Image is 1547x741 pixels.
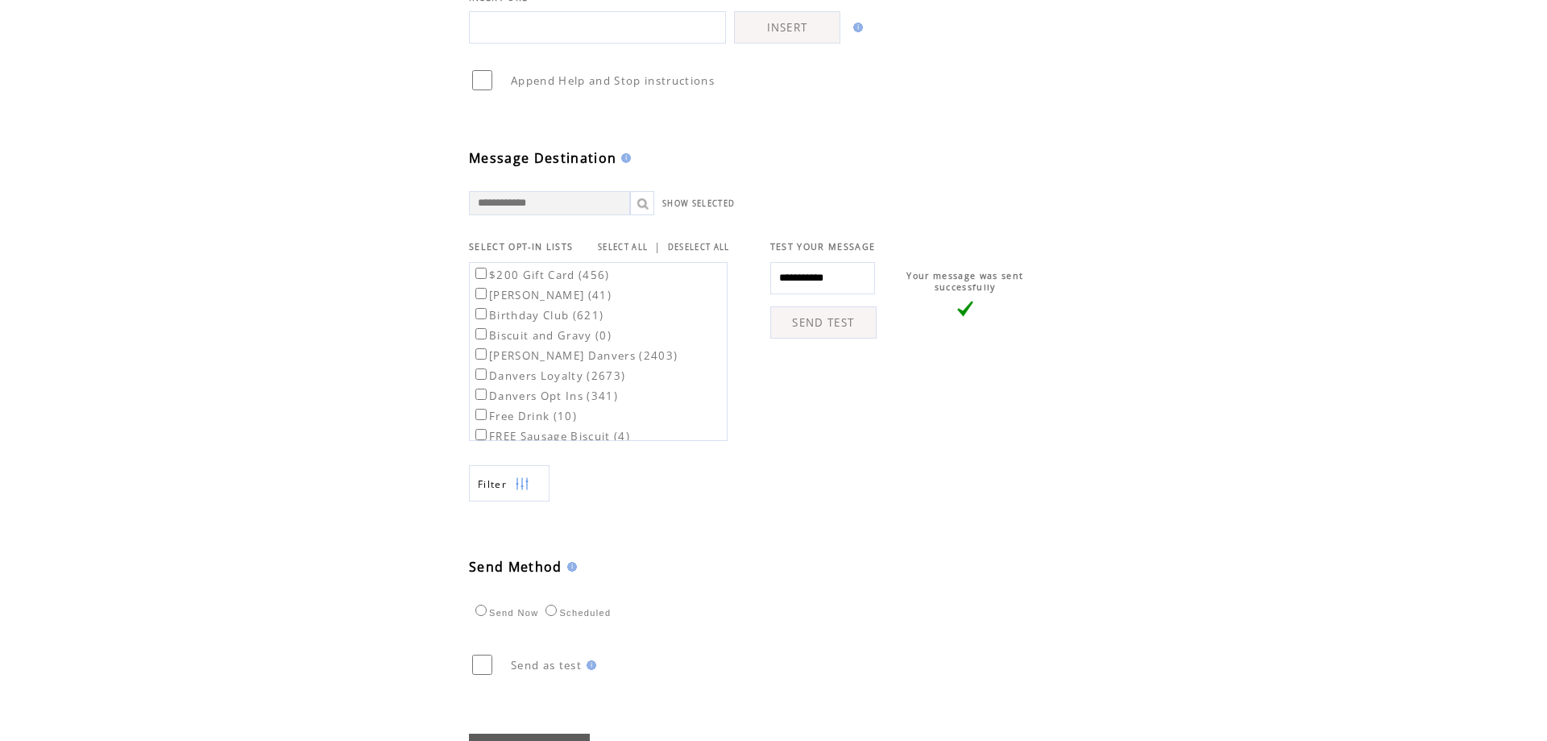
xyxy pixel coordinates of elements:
a: Filter [469,465,550,502]
label: Scheduled [541,608,611,618]
input: Scheduled [545,605,557,616]
span: Show filters [478,477,507,491]
a: SELECT ALL [598,242,648,252]
span: TEST YOUR MESSAGE [770,241,876,252]
a: DESELECT ALL [668,242,730,252]
label: [PERSON_NAME] (41) [472,288,612,302]
img: help.gif [848,23,863,32]
a: SHOW SELECTED [662,198,735,209]
label: Send Now [471,608,538,618]
img: help.gif [582,660,596,670]
label: [PERSON_NAME] Danvers (2403) [472,348,678,363]
input: Free Drink (10) [475,409,487,420]
label: Danvers Loyalty (2673) [472,368,625,383]
label: Biscuit and Gravy (0) [472,328,612,343]
label: Free Drink (10) [472,409,577,423]
input: Biscuit and Gravy (0) [475,328,487,339]
label: Birthday Club (621) [472,308,603,323]
span: SELECT OPT-IN LISTS [469,241,573,252]
img: help.gif [562,562,577,572]
img: filters.png [515,466,529,502]
span: Send Method [469,558,562,576]
label: $200 Gift Card (456) [472,268,610,282]
input: [PERSON_NAME] (41) [475,288,487,299]
input: Danvers Opt Ins (341) [475,389,487,400]
input: Send Now [475,605,487,616]
input: FREE Sausage Biscuit (4) [475,429,487,440]
span: | [654,239,661,254]
a: SEND TEST [770,306,877,339]
span: Message Destination [469,149,616,167]
span: Your message was sent successfully [906,270,1023,293]
span: Append Help and Stop instructions [511,73,715,88]
label: FREE Sausage Biscuit (4) [472,429,630,443]
a: INSERT [734,11,840,44]
img: vLarge.png [957,301,973,317]
img: help.gif [616,153,631,163]
input: Danvers Loyalty (2673) [475,368,487,380]
input: [PERSON_NAME] Danvers (2403) [475,348,487,360]
label: Danvers Opt Ins (341) [472,389,618,403]
input: $200 Gift Card (456) [475,268,487,279]
span: Send as test [511,658,582,672]
input: Birthday Club (621) [475,308,487,319]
